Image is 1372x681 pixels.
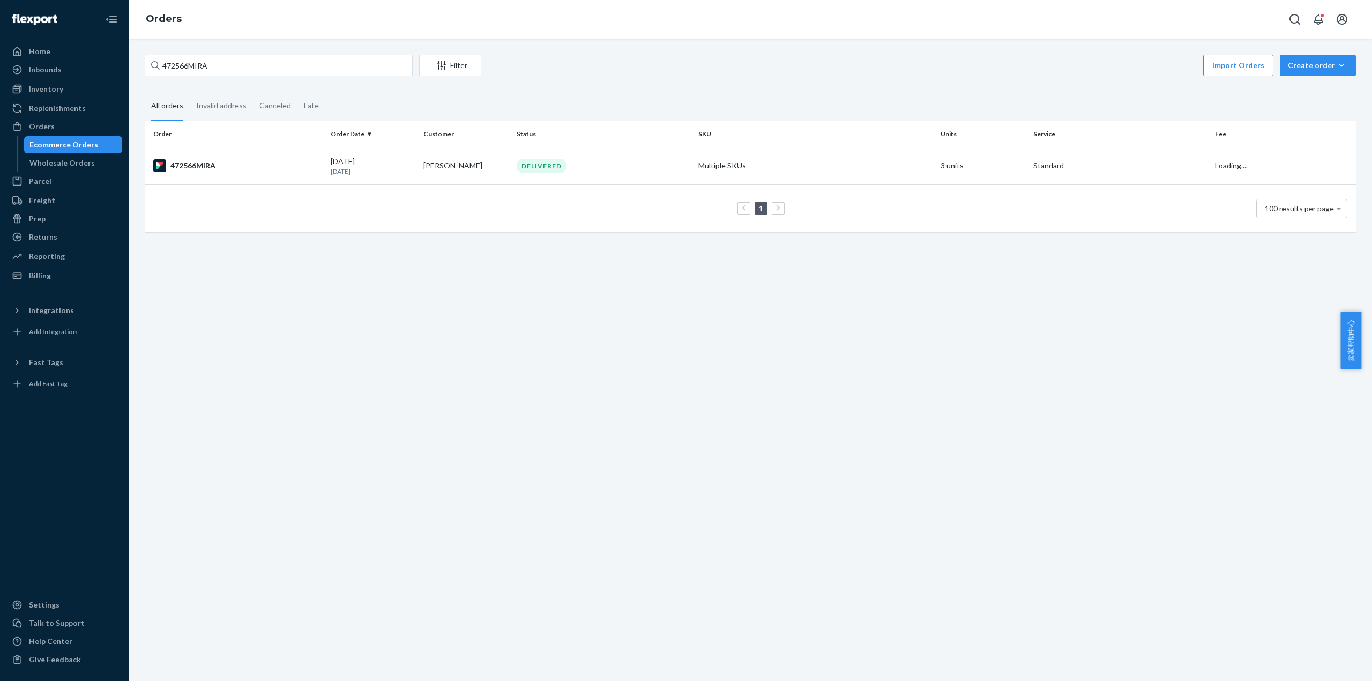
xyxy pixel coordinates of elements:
a: Home [6,43,122,60]
td: Multiple SKUs [694,147,936,184]
button: Create order [1280,55,1356,76]
a: Help Center [6,633,122,650]
div: [DATE] [331,156,415,176]
div: Ecommerce Orders [29,139,98,150]
td: 3 units [936,147,1029,184]
div: Reporting [29,251,65,262]
button: Close Navigation [101,9,122,30]
div: Inventory [29,84,63,94]
button: Open notifications [1308,9,1329,30]
th: Units [936,121,1029,147]
div: Home [29,46,50,57]
a: Reporting [6,248,122,265]
th: Fee [1211,121,1356,147]
div: Filter [420,60,481,71]
div: Invalid address [196,92,247,120]
th: Order [145,121,326,147]
a: Talk to Support [6,615,122,632]
a: Returns [6,228,122,246]
button: Integrations [6,302,122,319]
div: Fast Tags [29,357,63,368]
div: Parcel [29,176,51,187]
div: Prep [29,213,46,224]
th: Status [512,121,694,147]
div: Add Fast Tag [29,379,68,388]
div: Integrations [29,305,74,316]
a: Freight [6,192,122,209]
div: 472566MIRA [153,159,322,172]
a: Parcel [6,173,122,190]
button: Open Search Box [1284,9,1306,30]
span: 100 results per page [1265,204,1334,213]
a: Ecommerce Orders [24,136,123,153]
button: Open account menu [1331,9,1353,30]
div: Create order [1288,60,1348,71]
th: Service [1029,121,1211,147]
div: Settings [29,599,59,610]
div: Help Center [29,636,72,647]
div: Inbounds [29,64,62,75]
th: SKU [694,121,936,147]
a: Inbounds [6,61,122,78]
button: Filter [419,55,481,76]
div: Add Integration [29,327,77,336]
div: Returns [29,232,57,242]
a: Orders [146,13,182,25]
ol: breadcrumbs [137,4,190,35]
div: All orders [151,92,183,121]
button: Fast Tags [6,354,122,371]
div: Replenishments [29,103,86,114]
a: Add Fast Tag [6,375,122,393]
div: Late [304,92,319,120]
a: Inventory [6,80,122,98]
div: Canceled [259,92,291,120]
p: [DATE] [331,167,415,176]
a: Replenishments [6,100,122,117]
div: DELIVERED [517,159,566,173]
p: Standard [1033,160,1206,171]
img: Flexport logo [12,14,57,25]
div: Orders [29,121,55,132]
div: Billing [29,270,51,281]
td: Loading.... [1211,147,1356,184]
div: Give Feedback [29,654,81,665]
div: Wholesale Orders [29,158,95,168]
button: Import Orders [1203,55,1273,76]
div: Customer [423,129,508,138]
button: Give Feedback [6,651,122,668]
a: Page 1 is your current page [757,204,765,213]
a: Orders [6,118,122,135]
div: Freight [29,195,55,206]
a: Wholesale Orders [24,154,123,172]
div: Talk to Support [29,618,85,628]
a: Prep [6,210,122,227]
td: [PERSON_NAME] [419,147,512,184]
a: Add Integration [6,323,122,340]
button: 卖家帮助中心 [1340,312,1361,369]
a: Settings [6,596,122,613]
input: Search orders [145,55,413,76]
a: Billing [6,267,122,284]
th: Order Date [326,121,419,147]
